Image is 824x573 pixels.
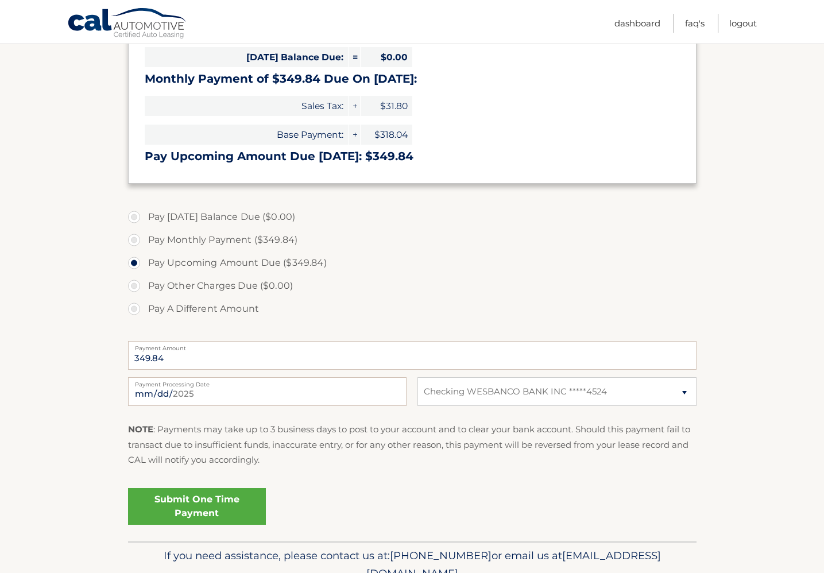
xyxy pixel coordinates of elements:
label: Payment Processing Date [128,377,407,386]
span: + [349,125,360,145]
span: $31.80 [361,96,412,116]
input: Payment Date [128,377,407,406]
span: Base Payment: [145,125,348,145]
span: $318.04 [361,125,412,145]
a: Submit One Time Payment [128,488,266,525]
a: Dashboard [614,14,660,33]
span: [PHONE_NUMBER] [390,549,492,562]
label: Payment Amount [128,341,697,350]
a: Logout [729,14,757,33]
label: Pay Upcoming Amount Due ($349.84) [128,251,697,274]
span: Sales Tax: [145,96,348,116]
span: [DATE] Balance Due: [145,47,348,67]
label: Pay [DATE] Balance Due ($0.00) [128,206,697,229]
p: : Payments may take up to 3 business days to post to your account and to clear your bank account.... [128,422,697,467]
strong: NOTE [128,424,153,435]
label: Pay A Different Amount [128,297,697,320]
label: Pay Monthly Payment ($349.84) [128,229,697,251]
span: + [349,96,360,116]
label: Pay Other Charges Due ($0.00) [128,274,697,297]
h3: Pay Upcoming Amount Due [DATE]: $349.84 [145,149,680,164]
a: FAQ's [685,14,705,33]
span: = [349,47,360,67]
a: Cal Automotive [67,7,188,41]
h3: Monthly Payment of $349.84 Due On [DATE]: [145,72,680,86]
input: Payment Amount [128,341,697,370]
span: $0.00 [361,47,412,67]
